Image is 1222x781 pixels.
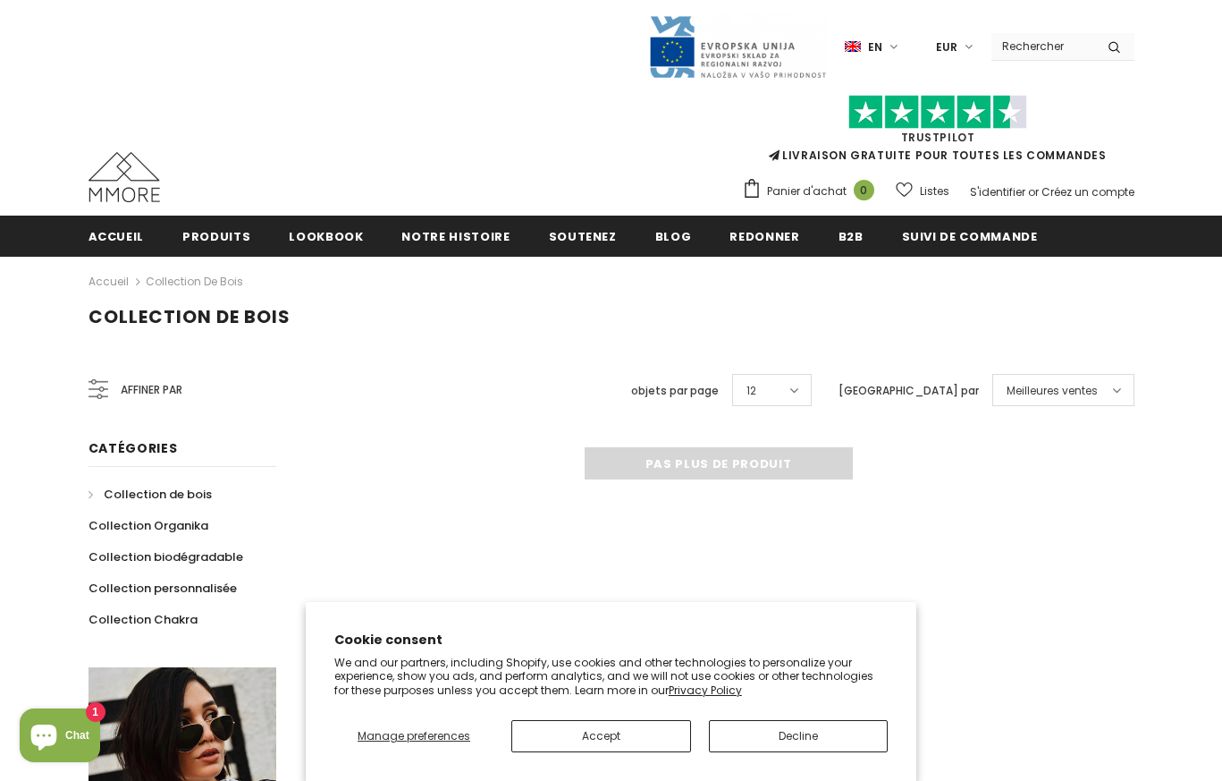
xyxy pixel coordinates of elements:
a: Collection Chakra [88,604,198,635]
span: Meilleures ventes [1007,382,1098,400]
a: Lookbook [289,216,363,256]
span: Panier d'achat [767,183,847,200]
a: Privacy Policy [669,683,742,698]
a: Redonner [729,216,799,256]
a: Panier d'achat 0 [742,178,883,205]
a: Collection personnalisée [88,573,237,604]
span: Notre histoire [401,228,510,245]
span: 0 [854,180,874,200]
span: Collection biodégradable [88,548,243,565]
span: Redonner [729,228,799,245]
span: Affiner par [121,380,182,400]
span: Manage preferences [358,728,470,743]
label: [GEOGRAPHIC_DATA] par [839,382,979,400]
a: Notre histoire [401,216,510,256]
p: We and our partners, including Shopify, use cookies and other technologies to personalize your ex... [334,656,889,698]
a: Accueil [88,216,145,256]
span: Listes [920,183,949,200]
inbox-online-store-chat: Shopify online store chat [14,709,105,767]
a: TrustPilot [901,130,975,145]
button: Accept [511,720,691,752]
a: Suivi de commande [902,216,1038,256]
span: Accueil [88,228,145,245]
span: Collection de bois [104,486,212,503]
span: Blog [655,228,692,245]
img: Javni Razpis [648,14,827,80]
img: Cas MMORE [88,152,160,202]
a: S'identifier [970,184,1025,199]
span: B2B [839,228,864,245]
span: 12 [746,382,756,400]
a: Listes [896,175,949,207]
button: Decline [709,720,889,752]
span: Catégories [88,439,178,457]
a: Collection de bois [88,479,212,510]
button: Manage preferences [334,720,493,752]
a: Accueil [88,271,129,293]
a: Créez un compte [1041,184,1134,199]
img: Faites confiance aux étoiles pilotes [848,95,1027,130]
a: Produits [182,216,250,256]
a: B2B [839,216,864,256]
span: Lookbook [289,228,363,245]
span: en [868,38,882,56]
span: or [1028,184,1039,199]
span: Collection Organika [88,517,208,534]
span: LIVRAISON GRATUITE POUR TOUTES LES COMMANDES [742,103,1134,163]
a: Blog [655,216,692,256]
h2: Cookie consent [334,631,889,649]
a: Collection de bois [146,274,243,289]
span: soutenez [549,228,617,245]
a: Collection Organika [88,510,208,541]
input: Search Site [991,33,1094,59]
span: EUR [936,38,957,56]
a: Collection biodégradable [88,541,243,573]
span: Collection Chakra [88,611,198,628]
img: i-lang-1.png [845,39,861,55]
span: Suivi de commande [902,228,1038,245]
span: Produits [182,228,250,245]
span: Collection de bois [88,304,291,329]
a: Javni Razpis [648,38,827,54]
label: objets par page [631,382,719,400]
span: Collection personnalisée [88,580,237,597]
a: soutenez [549,216,617,256]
